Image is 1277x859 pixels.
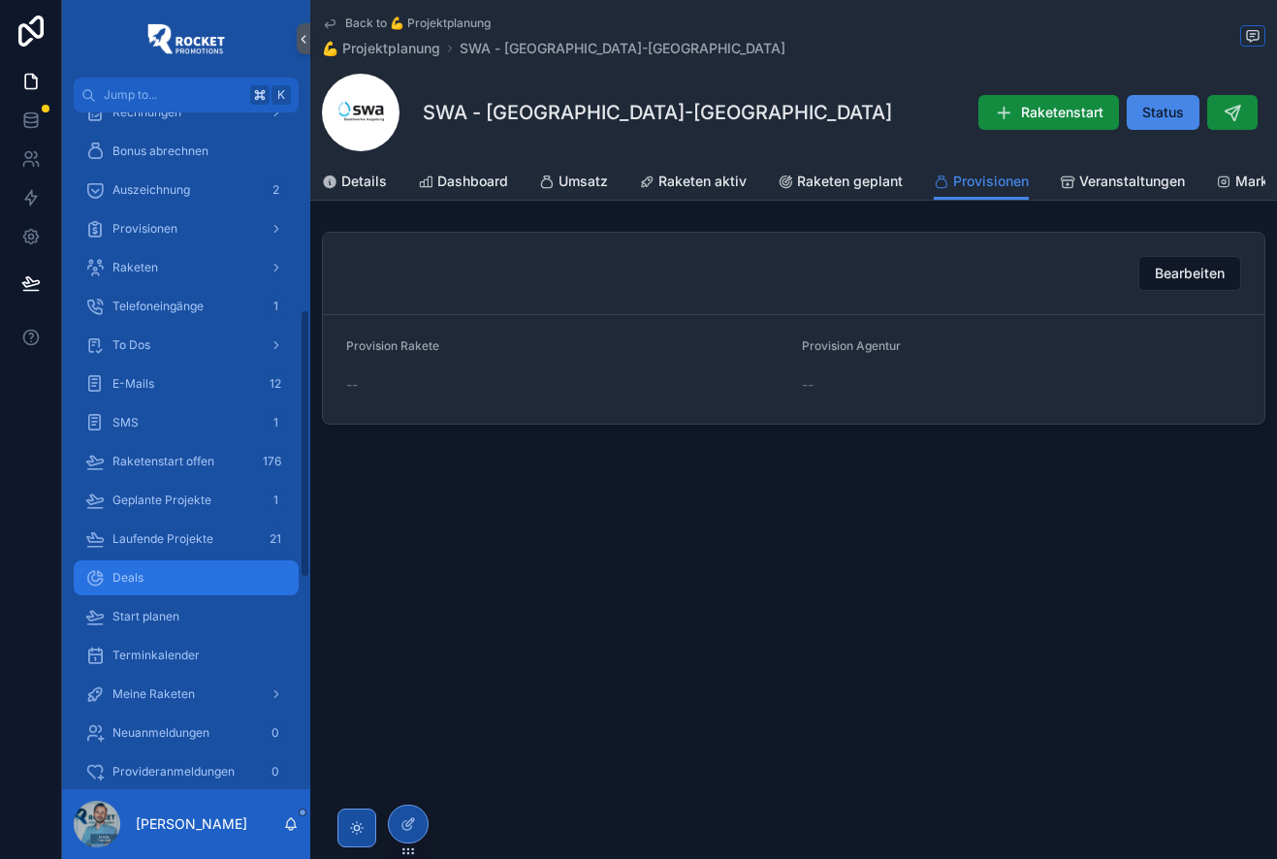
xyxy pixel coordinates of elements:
[74,211,299,246] a: Provisionen
[934,164,1029,201] a: Provisionen
[345,16,491,31] span: Back to 💪 Projektplanung
[74,78,299,112] button: Jump to...K
[273,87,289,103] span: K
[112,260,158,275] span: Raketen
[74,173,299,207] a: Auszeichnung2
[112,648,200,663] span: Terminkalender
[639,164,747,203] a: Raketen aktiv
[264,760,287,783] div: 0
[264,489,287,512] div: 1
[112,764,235,779] span: Provideranmeldungen
[1060,164,1185,203] a: Veranstaltungen
[74,134,299,169] a: Bonus abrechnen
[264,295,287,318] div: 1
[112,415,139,430] span: SMS
[1142,103,1184,122] span: Status
[147,23,225,54] img: App logo
[136,814,247,834] p: [PERSON_NAME]
[74,754,299,789] a: Provideranmeldungen0
[112,105,181,120] span: Rechnungen
[257,450,287,473] div: 176
[437,172,508,191] span: Dashboard
[264,411,287,434] div: 1
[1127,95,1199,130] button: Status
[802,375,814,395] span: --
[1155,264,1225,283] span: Bearbeiten
[112,143,208,159] span: Bonus abrechnen
[112,609,179,624] span: Start planen
[264,372,287,396] div: 12
[112,182,190,198] span: Auszeichnung
[1138,256,1241,291] button: Bearbeiten
[74,483,299,518] a: Geplante Projekte1
[264,527,287,551] div: 21
[74,599,299,634] a: Start planen
[112,376,154,392] span: E-Mails
[658,172,747,191] span: Raketen aktiv
[74,444,299,479] a: Raketenstart offen176
[112,493,211,508] span: Geplante Projekte
[264,178,287,202] div: 2
[74,677,299,712] a: Meine Raketen
[418,164,508,203] a: Dashboard
[1079,172,1185,191] span: Veranstaltungen
[74,522,299,557] a: Laufende Projekte21
[322,164,387,203] a: Details
[112,531,213,547] span: Laufende Projekte
[74,560,299,595] a: Deals
[112,221,177,237] span: Provisionen
[112,570,144,586] span: Deals
[74,289,299,324] a: Telefoneingänge1
[74,366,299,401] a: E-Mails12
[322,16,491,31] a: Back to 💪 Projektplanung
[423,99,892,126] h1: SWA - [GEOGRAPHIC_DATA]-[GEOGRAPHIC_DATA]
[559,172,608,191] span: Umsatz
[74,405,299,440] a: SMS1
[74,95,299,130] a: Rechnungen
[778,164,903,203] a: Raketen geplant
[104,87,242,103] span: Jump to...
[112,725,209,741] span: Neuanmeldungen
[112,686,195,702] span: Meine Raketen
[74,250,299,285] a: Raketen
[797,172,903,191] span: Raketen geplant
[953,172,1029,191] span: Provisionen
[264,721,287,745] div: 0
[74,638,299,673] a: Terminkalender
[112,337,150,353] span: To Dos
[62,112,310,789] div: scrollable content
[112,299,204,314] span: Telefoneingänge
[346,375,358,395] span: --
[802,338,901,353] span: Provision Agentur
[460,39,785,58] a: SWA - [GEOGRAPHIC_DATA]-[GEOGRAPHIC_DATA]
[978,95,1119,130] button: Raketenstart
[539,164,608,203] a: Umsatz
[1021,103,1103,122] span: Raketenstart
[346,338,439,353] span: Provision Rakete
[112,454,214,469] span: Raketenstart offen
[322,39,440,58] a: 💪 Projektplanung
[74,328,299,363] a: To Dos
[74,716,299,750] a: Neuanmeldungen0
[341,172,387,191] span: Details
